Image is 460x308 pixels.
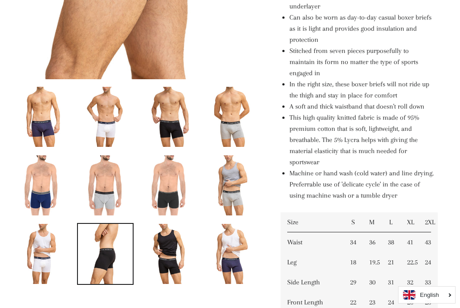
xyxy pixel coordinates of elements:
img: Load image into Gallery viewer, Men&#39;s Sportswear Boxer Brief Trunks [85,87,125,147]
td: 29 [343,272,362,292]
span: This high quality knitted fabric is made of 95% premium cotton that is soft, lightweight, and bre... [289,113,419,166]
img: Load image into Gallery viewer, Men&#39;s Sportswear Boxer Brief Trunks [212,155,252,215]
img: Load image into Gallery viewer, Men&#39;s Sportswear Boxer Brief Trunks [212,224,252,284]
img: Load image into Gallery viewer, Men&#39;s Sportswear Boxer Brief Trunks [212,87,252,147]
td: 34 [343,232,362,252]
img: Load image into Gallery viewer, Men&#39;s Sportswear Boxer Brief Trunks [22,87,62,147]
a: English [403,290,451,300]
img: Load image into Gallery viewer, Men&#39;s Sportswear Boxer Brief Trunks [85,224,125,284]
span: Can also be worn as day-to-day casual boxer briefs as it is light and provides good insulation an... [289,13,432,44]
td: 2XL [418,212,438,232]
td: 22.5 [400,252,418,272]
td: 31 [381,272,400,292]
td: M [362,212,381,232]
td: 19.5 [362,252,381,272]
li: Machine or hand wash (cold water) and line drying. Preferrable use of 'delicate cycle' in the cas... [289,168,436,201]
img: Load image into Gallery viewer, Men&#39;s Sportswear Boxer Brief Trunks [22,224,62,284]
td: S [343,212,362,232]
img: Load image into Gallery viewer, Men&#39;s Sportswear Boxer Brief Trunks [149,224,189,284]
td: 18 [343,252,362,272]
td: 30 [362,272,381,292]
td: 41 [400,232,418,252]
td: 38 [381,232,400,252]
td: Waist [281,232,343,252]
td: XL [400,212,418,232]
td: 43 [418,232,438,252]
li: A soft and thick waistband that doesn't roll down [289,101,436,112]
i: English [420,292,439,298]
td: Size [281,212,343,232]
img: Load image into Gallery viewer, Men&#39;s Sportswear Boxer Brief Trunks [149,155,189,215]
td: Leg [281,252,343,272]
td: 33 [418,272,438,292]
td: 21 [381,252,400,272]
span: Stitched from seven pieces purposefully to maintain its form no matter the type of sports engaged in [289,47,418,77]
td: 32 [400,272,418,292]
span: In the right size, these boxer briefs will not ride up the thigh and stay in place for comfort [289,80,429,99]
img: Load image into Gallery viewer, Men&#39;s Sportswear Boxer Brief Trunks [22,155,62,215]
td: Side Length [281,272,343,292]
td: L [381,212,400,232]
img: Load image into Gallery viewer, Men&#39;s Sportswear Boxer Brief Trunks [85,155,125,215]
td: 36 [362,232,381,252]
img: Load image into Gallery viewer, Men&#39;s Sportswear Boxer Brief Trunks [149,87,189,147]
td: 24 [418,252,438,272]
